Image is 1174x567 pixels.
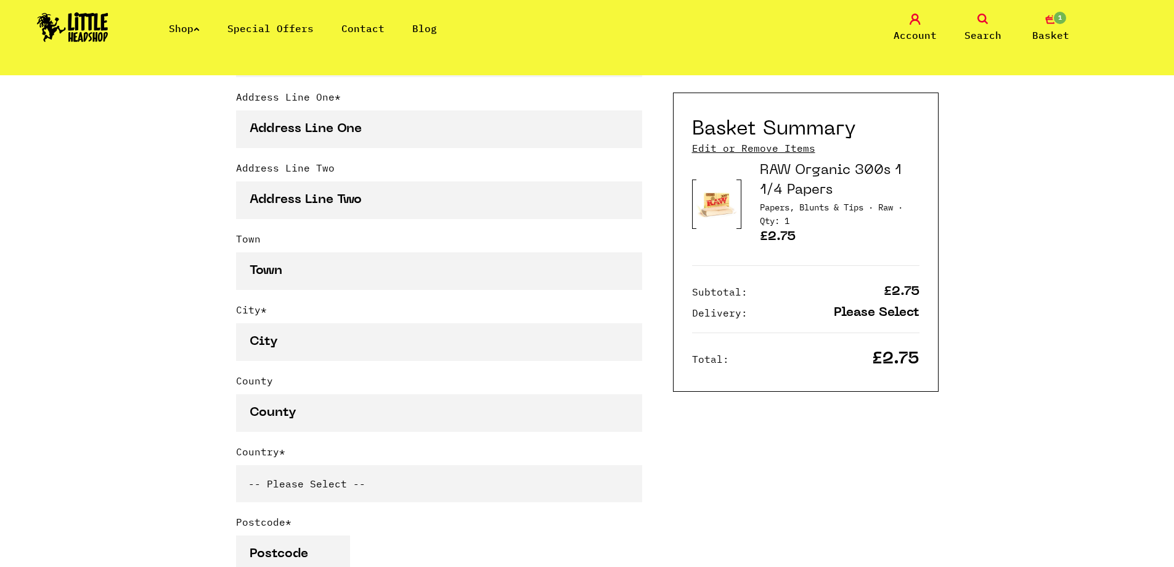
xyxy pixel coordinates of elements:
p: £2.75 [872,353,919,366]
a: 1 Basket [1020,14,1082,43]
label: County [236,373,642,394]
p: £2.75 [760,231,919,247]
span: Quantity [760,215,789,226]
label: Address Line One [236,89,642,110]
p: £2.75 [884,286,919,299]
label: Address Line Two [236,160,642,181]
input: City [236,323,642,361]
a: Contact [341,22,385,35]
a: Edit or Remove Items [692,141,815,155]
span: Basket [1032,28,1069,43]
span: Search [964,28,1001,43]
label: City [236,302,642,323]
a: Shop [169,22,200,35]
a: Search [952,14,1014,43]
span: Brand [878,202,903,213]
img: Product [696,179,736,229]
p: Please Select [834,307,919,320]
label: Town [236,231,642,252]
a: RAW Organic 300s 1 1/4 Papers [760,164,902,197]
label: Postcode [236,515,642,536]
span: Category [760,202,873,213]
input: Town [236,252,642,290]
input: County [236,394,642,432]
p: Total: [692,352,729,366]
a: Blog [412,22,437,35]
input: Address Line Two [236,181,642,219]
span: 1 [1053,10,1067,25]
p: Subtotal: [692,284,748,299]
p: Delivery: [692,305,748,320]
img: Little Head Shop Logo [37,12,108,42]
a: Special Offers [227,22,314,35]
input: Address Line One [236,110,642,148]
span: Account [894,28,937,43]
label: Country [236,444,642,465]
h2: Basket Summary [692,118,856,141]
